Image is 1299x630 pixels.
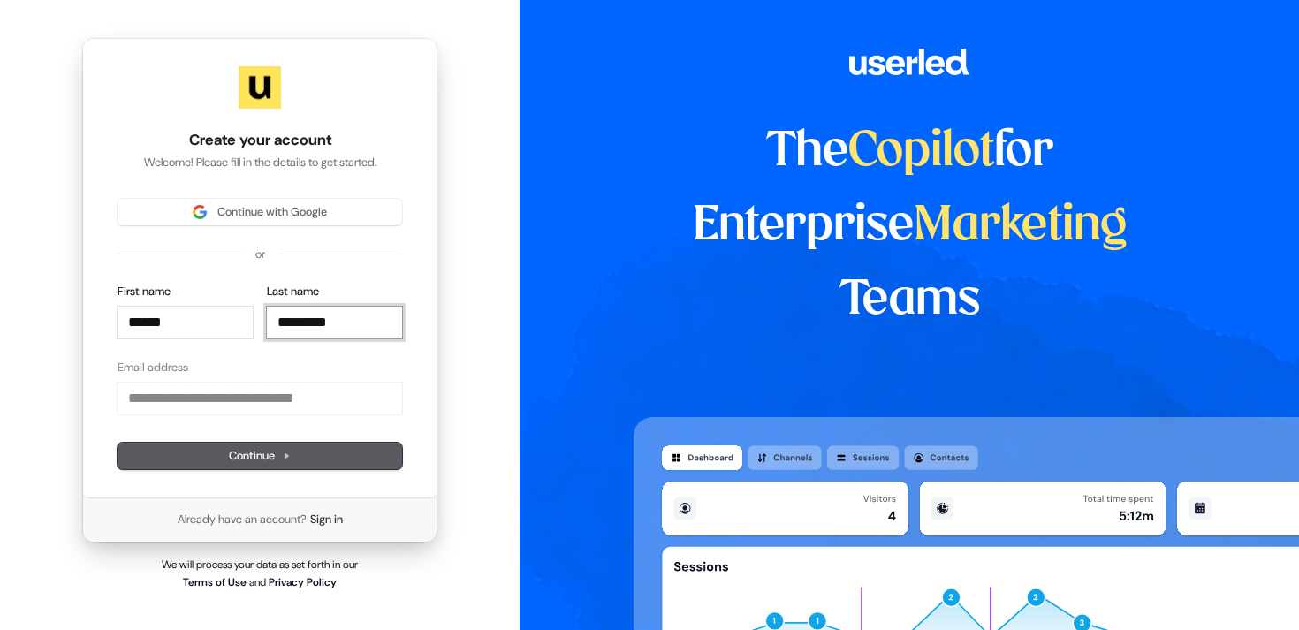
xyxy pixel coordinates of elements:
[229,448,291,464] span: Continue
[118,199,402,225] button: Sign in with GoogleContinue with Google
[118,130,402,151] h1: Create your account
[147,556,374,591] p: We will process your data as set forth in our and
[193,205,207,219] img: Sign in with Google
[217,204,327,220] span: Continue with Google
[178,512,307,528] span: Already have an account?
[118,155,402,171] p: Welcome! Please fill in the details to get started.
[634,115,1186,338] h1: The for Enterprise Teams
[310,512,343,528] a: Sign in
[269,575,337,589] a: Privacy Policy
[118,284,171,300] label: First name
[914,203,1128,249] span: Marketing
[118,443,402,469] button: Continue
[255,247,265,262] p: or
[848,129,994,175] span: Copilot
[267,284,319,300] label: Last name
[239,66,281,109] img: Userled
[183,575,247,589] a: Terms of Use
